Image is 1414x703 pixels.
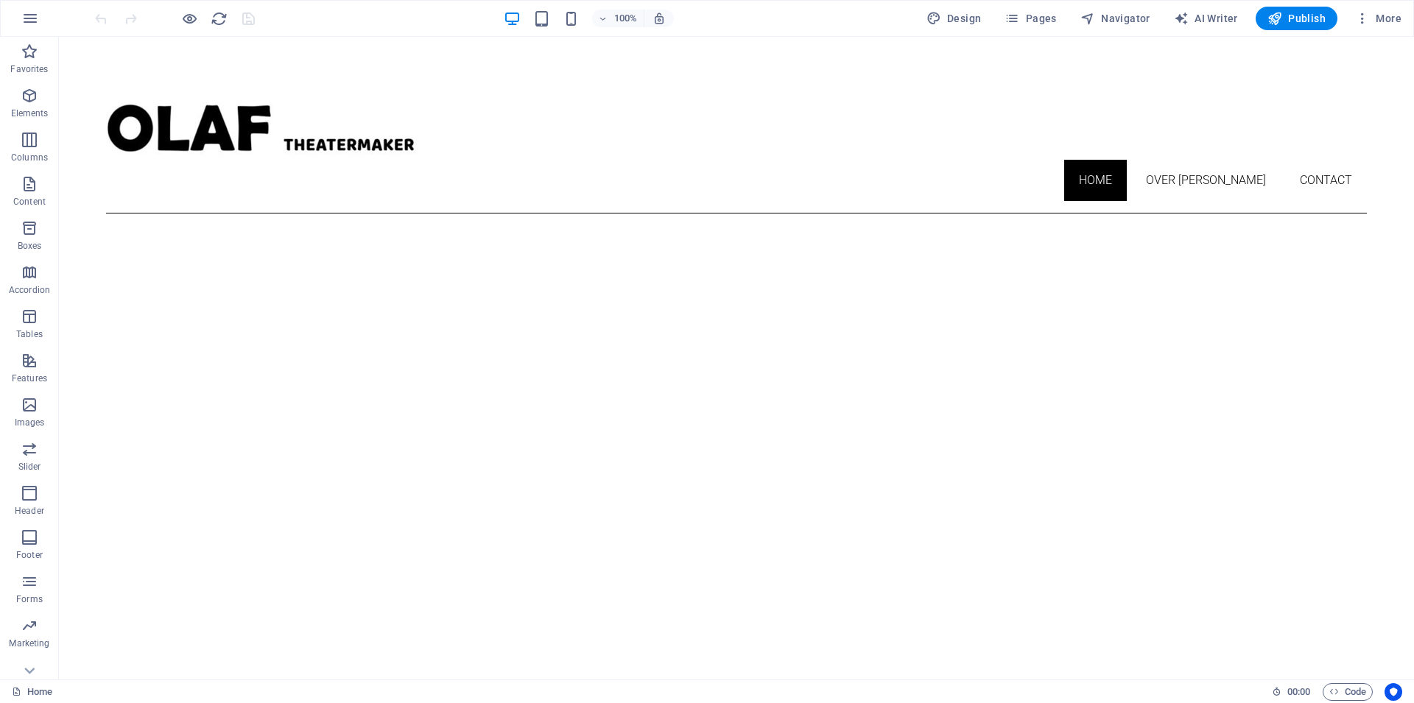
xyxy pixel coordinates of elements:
button: Code [1323,683,1373,701]
span: 00 00 [1287,683,1310,701]
button: Design [921,7,988,30]
p: Tables [16,328,43,340]
p: Slider [18,461,41,473]
span: Pages [1005,11,1056,26]
button: Pages [999,7,1062,30]
p: Marketing [9,637,49,649]
h6: 100% [614,10,638,27]
p: Forms [16,593,43,605]
span: Publish [1267,11,1326,26]
p: Columns [11,152,48,163]
p: Favorites [10,63,48,75]
span: More [1355,11,1401,26]
p: Content [13,196,46,208]
span: Design [926,11,982,26]
p: Footer [16,549,43,561]
p: Header [15,505,44,517]
button: Click here to leave preview mode and continue editing [180,10,198,27]
button: Publish [1256,7,1337,30]
span: Navigator [1080,11,1150,26]
div: Design (Ctrl+Alt+Y) [921,7,988,30]
p: Boxes [18,240,42,252]
button: reload [210,10,228,27]
button: More [1349,7,1407,30]
button: Navigator [1074,7,1156,30]
h6: Session time [1272,683,1311,701]
p: Elements [11,107,49,119]
p: Images [15,417,45,428]
i: Reload page [211,10,228,27]
button: Usercentrics [1385,683,1402,701]
span: AI Writer [1174,11,1238,26]
span: : [1298,686,1300,697]
p: Accordion [9,284,50,296]
i: On resize automatically adjust zoom level to fit chosen device. [653,12,666,25]
button: 100% [592,10,644,27]
p: Features [12,372,47,384]
button: AI Writer [1168,7,1244,30]
a: Click to cancel selection. Double-click to open Pages [12,683,52,701]
span: Code [1329,683,1366,701]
